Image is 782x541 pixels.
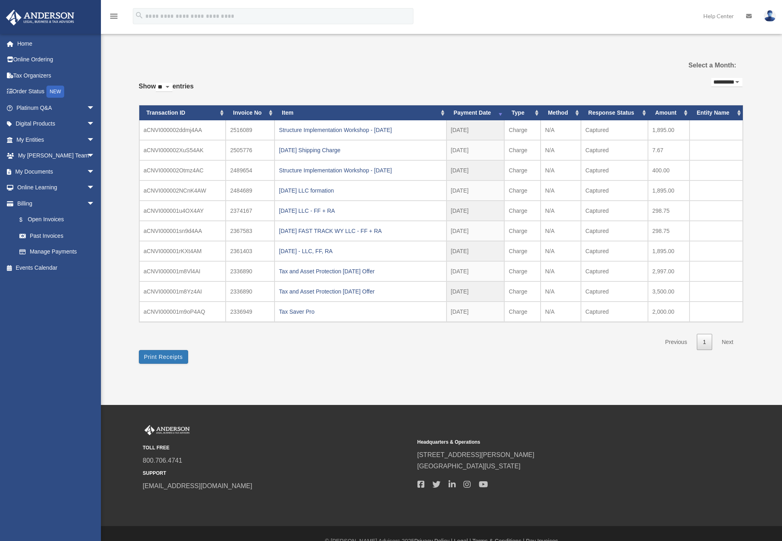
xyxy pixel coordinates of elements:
i: menu [109,11,119,21]
td: 2516089 [226,120,275,140]
span: arrow_drop_down [87,148,103,164]
td: Charge [504,241,541,261]
a: [EMAIL_ADDRESS][DOMAIN_NAME] [143,482,252,489]
td: [DATE] [447,180,505,201]
td: [DATE] [447,120,505,140]
td: N/A [541,201,581,221]
td: Charge [504,160,541,180]
label: Show entries [139,81,194,100]
td: 2367583 [226,221,275,241]
td: 3,500.00 [648,281,690,302]
td: aCNVI000002Otmz4AC [139,160,226,180]
div: [DATE] - LLC, FF, RA [279,245,442,257]
img: User Pic [764,10,776,22]
a: [GEOGRAPHIC_DATA][US_STATE] [417,463,521,470]
a: Events Calendar [6,260,107,276]
a: [STREET_ADDRESS][PERSON_NAME] [417,451,535,458]
th: Item: activate to sort column ascending [275,105,446,120]
div: Structure Implementation Workshop - [DATE] [279,124,442,136]
div: Structure Implementation Workshop - [DATE] [279,165,442,176]
td: 1,895.00 [648,120,690,140]
small: TOLL FREE [143,444,412,452]
td: 1,895.00 [648,241,690,261]
div: NEW [46,86,64,98]
td: Charge [504,180,541,201]
td: Charge [504,140,541,160]
a: Manage Payments [11,244,107,260]
td: 2336890 [226,281,275,302]
td: Captured [581,241,648,261]
a: Tax Organizers [6,67,107,84]
td: N/A [541,241,581,261]
td: aCNVI000001m8Vl4AI [139,261,226,281]
span: arrow_drop_down [87,132,103,148]
a: Online Learningarrow_drop_down [6,180,107,196]
td: aCNVI000001rKXt4AM [139,241,226,261]
span: arrow_drop_down [87,195,103,212]
label: Select a Month: [648,60,736,71]
a: Online Ordering [6,52,107,68]
td: aCNVI000002ddmj4AA [139,120,226,140]
td: Captured [581,140,648,160]
td: N/A [541,281,581,302]
a: Home [6,36,107,52]
td: Captured [581,261,648,281]
td: N/A [541,120,581,140]
a: 800.706.4741 [143,457,182,464]
td: [DATE] [447,160,505,180]
th: Type: activate to sort column ascending [504,105,541,120]
a: My [PERSON_NAME] Teamarrow_drop_down [6,148,107,164]
button: Print Receipts [139,350,188,364]
td: Captured [581,160,648,180]
small: Headquarters & Operations [417,438,686,447]
a: Billingarrow_drop_down [6,195,107,212]
a: My Documentsarrow_drop_down [6,164,107,180]
th: Amount: activate to sort column ascending [648,105,690,120]
td: 2489654 [226,160,275,180]
a: $Open Invoices [11,212,107,228]
span: $ [24,215,28,225]
td: Captured [581,201,648,221]
td: aCNVI000001m9oP4AQ [139,302,226,322]
td: 2505776 [226,140,275,160]
th: Payment Date: activate to sort column ascending [447,105,505,120]
td: Charge [504,302,541,322]
td: aCNVI000001u4OX4AY [139,201,226,221]
td: [DATE] [447,261,505,281]
a: Previous [659,334,693,350]
a: My Entitiesarrow_drop_down [6,132,107,148]
div: Tax Saver Pro [279,306,442,317]
td: Charge [504,120,541,140]
td: Charge [504,201,541,221]
td: 2336949 [226,302,275,322]
td: 2484689 [226,180,275,201]
th: Invoice No: activate to sort column ascending [226,105,275,120]
th: Transaction ID: activate to sort column ascending [139,105,226,120]
a: menu [109,14,119,21]
a: Platinum Q&Aarrow_drop_down [6,100,107,116]
td: 2361403 [226,241,275,261]
td: N/A [541,221,581,241]
td: 2,997.00 [648,261,690,281]
td: 7.67 [648,140,690,160]
td: [DATE] [447,221,505,241]
td: 2,000.00 [648,302,690,322]
a: Next [716,334,740,350]
img: Anderson Advisors Platinum Portal [4,10,77,25]
a: Order StatusNEW [6,84,107,100]
td: [DATE] [447,281,505,302]
i: search [135,11,144,20]
th: Entity Name: activate to sort column ascending [690,105,743,120]
a: 1 [697,334,712,350]
img: Anderson Advisors Platinum Portal [143,425,191,436]
td: Captured [581,120,648,140]
span: arrow_drop_down [87,116,103,132]
td: 2374167 [226,201,275,221]
div: [DATE] Shipping Charge [279,145,442,156]
th: Method: activate to sort column ascending [541,105,581,120]
td: Captured [581,302,648,322]
span: arrow_drop_down [87,180,103,196]
td: Charge [504,221,541,241]
td: Charge [504,281,541,302]
div: [DATE] LLC formation [279,185,442,196]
